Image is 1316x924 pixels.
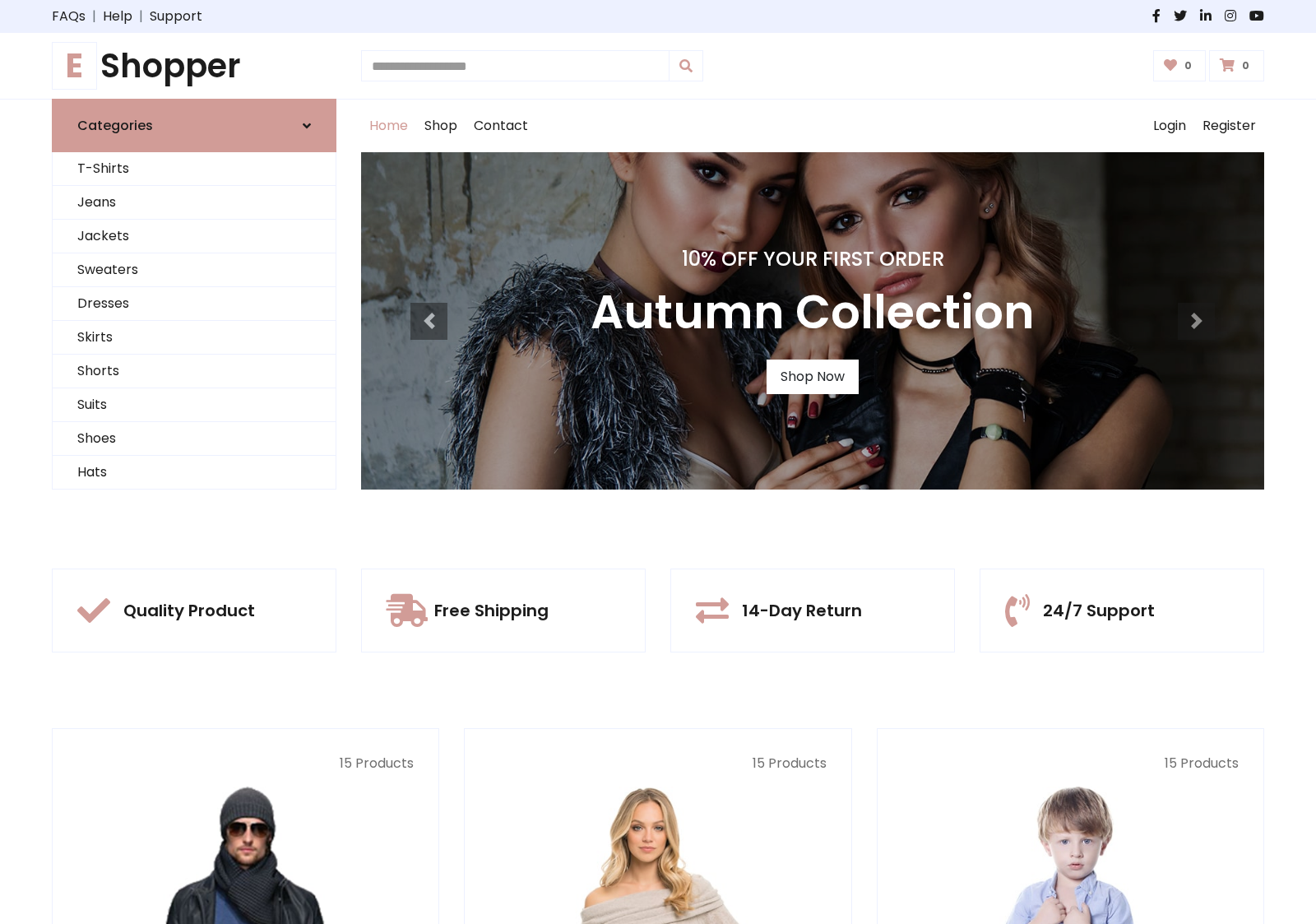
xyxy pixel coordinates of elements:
span: 0 [1180,58,1196,73]
h5: Quality Product [123,601,255,620]
span: E [52,42,97,90]
a: Home [361,100,416,152]
h6: Categories [77,118,153,133]
a: 0 [1209,50,1264,81]
h5: Free Shipping [434,601,549,620]
span: | [132,7,150,26]
a: Shop [416,100,466,152]
a: Shorts [53,355,336,388]
a: FAQs [52,7,86,26]
a: Help [103,7,132,26]
a: EShopper [52,46,336,86]
p: 15 Products [902,754,1239,773]
a: Suits [53,388,336,422]
a: Skirts [53,321,336,355]
a: 0 [1153,50,1207,81]
a: T-Shirts [53,152,336,186]
a: Jackets [53,220,336,253]
span: | [86,7,103,26]
a: Support [150,7,202,26]
span: 0 [1238,58,1253,73]
a: Categories [52,99,336,152]
a: Contact [466,100,536,152]
a: Jeans [53,186,336,220]
a: Dresses [53,287,336,321]
h1: Shopper [52,46,336,86]
h3: Autumn Collection [591,285,1035,340]
a: Shop Now [767,360,859,394]
a: Login [1145,100,1194,152]
h4: 10% Off Your First Order [591,248,1035,272]
p: 15 Products [77,754,414,773]
a: Register [1194,100,1264,152]
a: Shoes [53,422,336,456]
h5: 24/7 Support [1043,601,1155,620]
p: 15 Products [489,754,826,773]
h5: 14-Day Return [742,601,862,620]
a: Sweaters [53,253,336,287]
a: Hats [53,456,336,490]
